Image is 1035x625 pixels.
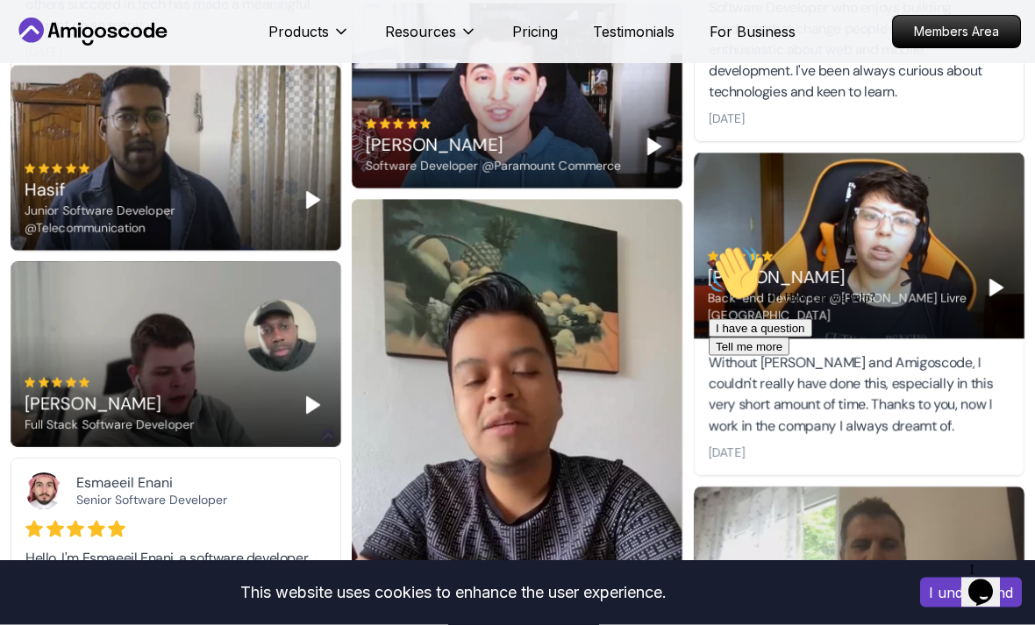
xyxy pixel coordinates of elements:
button: Products [268,21,350,56]
button: I have a question [7,81,111,99]
img: :wave: [7,7,63,63]
button: Tell me more [7,99,88,117]
div: This website uses cookies to enhance the user experience. [13,573,894,612]
button: Accept cookies [920,578,1022,607]
iframe: chat widget [961,555,1017,607]
p: Products [268,21,329,42]
span: Hi! How can we help? [7,53,174,66]
a: Pricing [512,21,558,42]
a: Testimonials [593,21,675,42]
button: Resources [385,21,477,56]
p: Resources [385,21,456,42]
iframe: chat widget [702,238,1017,546]
a: For Business [710,21,796,42]
a: Members Area [892,15,1021,48]
div: 👋Hi! How can we help?I have a questionTell me more [7,7,323,117]
p: Members Area [893,16,1020,47]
